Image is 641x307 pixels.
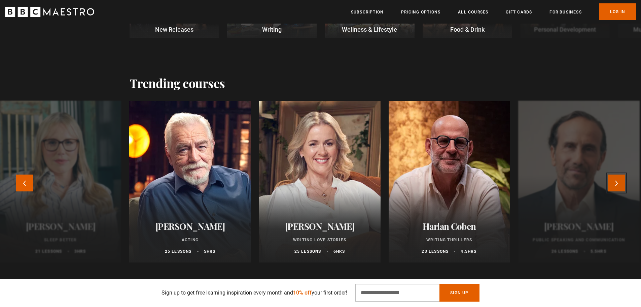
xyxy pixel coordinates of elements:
abbr: hrs [207,249,216,254]
p: 3 [74,248,86,254]
span: 10% off [293,289,312,296]
abbr: hrs [336,249,345,254]
p: Sleep Better [8,237,113,243]
h2: Trending courses [130,76,225,90]
p: Writing [227,25,317,34]
a: Harlan Coben Writing Thrillers 23 lessons 4.5hrs [389,101,510,263]
p: Sign up to get free learning inspiration every month and your first order! [162,289,347,297]
p: 5 [204,248,216,254]
a: Subscription [351,9,384,16]
abbr: hrs [597,249,606,254]
p: 4.5 [461,248,476,254]
p: 5.5 [591,248,606,254]
p: Public Speaking and Communication [526,237,632,243]
a: [PERSON_NAME] Public Speaking and Communication 26 lessons 5.5hrs [518,101,640,263]
abbr: hrs [77,249,86,254]
a: For business [549,9,581,16]
p: Acting [137,237,243,243]
a: Gift Cards [506,9,532,16]
p: 21 lessons [35,248,62,254]
h2: [PERSON_NAME] [526,221,632,232]
p: New Releases [129,25,219,34]
p: 6 [333,248,345,254]
a: All Courses [458,9,488,16]
abbr: hrs [468,249,477,254]
nav: Primary [351,3,636,20]
p: Food & Drink [423,25,512,34]
h2: [PERSON_NAME] [8,221,113,232]
p: Personal Development [520,25,610,34]
a: Pricing Options [401,9,440,16]
a: [PERSON_NAME] Acting 25 lessons 5hrs [129,101,251,263]
p: Writing Love Stories [267,237,372,243]
a: [PERSON_NAME] Writing Love Stories 25 lessons 6hrs [259,101,381,263]
p: Wellness & Lifestyle [325,25,414,34]
p: 25 lessons [165,248,192,254]
p: 26 lessons [551,248,578,254]
h2: Harlan Coben [397,221,502,232]
a: Log In [599,3,636,20]
p: 25 lessons [294,248,321,254]
h2: [PERSON_NAME] [267,221,372,232]
p: Writing Thrillers [397,237,502,243]
svg: BBC Maestro [5,7,94,17]
button: Sign Up [439,284,479,302]
p: 23 lessons [422,248,449,254]
h2: [PERSON_NAME] [137,221,243,232]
